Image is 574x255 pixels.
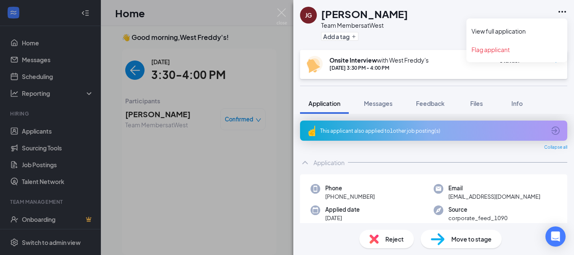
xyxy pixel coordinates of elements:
div: with West Freddy's [329,56,429,64]
div: JG [305,11,312,19]
span: Phone [325,184,375,192]
svg: Plus [351,34,356,39]
h1: [PERSON_NAME] [321,7,408,21]
a: View full application [471,27,562,35]
b: Onsite Interview [329,56,377,64]
span: corporate_feed_1090 [448,214,508,222]
div: This applicant also applied to 1 other job posting(s) [320,127,545,134]
span: [PHONE_NUMBER] [325,192,375,201]
div: Open Intercom Messenger [545,226,566,247]
span: Files [470,100,483,107]
span: Messages [364,100,392,107]
span: Info [511,100,523,107]
span: Email [448,184,540,192]
div: [DATE] 3:30 PM - 4:00 PM [329,64,429,71]
div: Team Members at West [321,21,408,29]
svg: Ellipses [557,7,567,17]
div: Application [313,158,345,167]
span: Move to stage [451,234,492,244]
button: PlusAdd a tag [321,32,358,41]
span: Feedback [416,100,445,107]
span: Applied date [325,205,360,214]
svg: ArrowCircle [550,126,561,136]
svg: ChevronUp [300,158,310,168]
span: [DATE] [325,214,360,222]
span: Reject [385,234,404,244]
span: Collapse all [544,144,567,151]
span: Source [448,205,508,214]
span: Application [308,100,340,107]
span: [EMAIL_ADDRESS][DOMAIN_NAME] [448,192,540,201]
